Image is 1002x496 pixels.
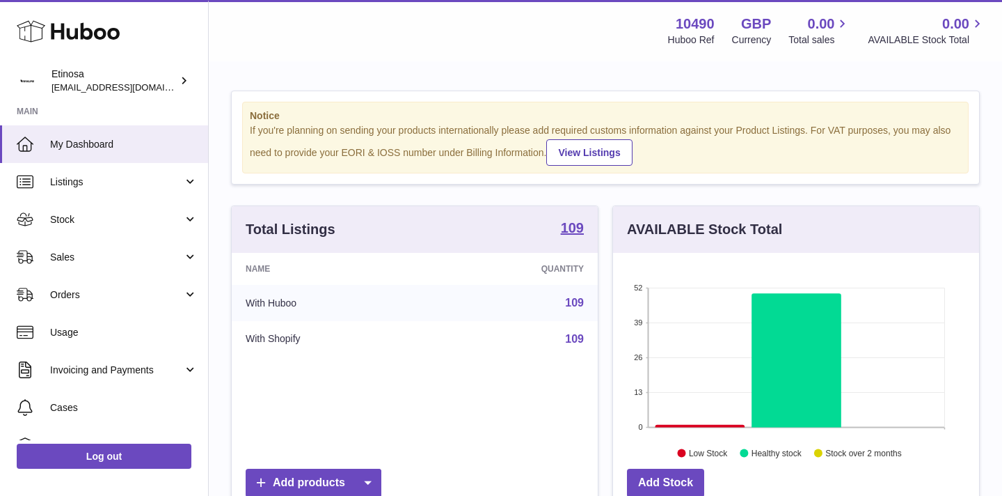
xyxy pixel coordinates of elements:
span: Invoicing and Payments [50,364,183,377]
h3: AVAILABLE Stock Total [627,220,782,239]
span: Total sales [788,33,850,47]
span: My Dashboard [50,138,198,151]
span: Orders [50,288,183,302]
h3: Total Listings [246,220,335,239]
span: Sales [50,251,183,264]
span: [EMAIL_ADDRESS][DOMAIN_NAME] [51,82,205,93]
strong: 109 [561,221,584,235]
div: If you're planning on sending your products internationally please add required customs informati... [250,124,961,166]
img: Wolphuk@gmail.com [17,70,38,91]
span: Stock [50,213,183,226]
th: Name [232,253,429,285]
span: Cases [50,401,198,414]
a: 109 [565,333,584,345]
text: 52 [634,284,642,292]
th: Quantity [429,253,598,285]
text: Healthy stock [751,448,802,458]
text: Low Stock [689,448,728,458]
text: 39 [634,318,642,327]
a: View Listings [546,139,632,166]
text: Stock over 2 months [825,448,901,458]
div: Currency [732,33,772,47]
span: Usage [50,326,198,339]
text: 13 [634,388,642,396]
div: Etinosa [51,68,177,94]
span: Channels [50,439,198,452]
strong: 10490 [676,15,715,33]
strong: Notice [250,109,961,123]
span: 0.00 [808,15,835,33]
span: Listings [50,176,183,189]
span: 0.00 [942,15,969,33]
text: 0 [638,423,642,431]
td: With Huboo [232,285,429,321]
text: 26 [634,353,642,362]
a: 0.00 AVAILABLE Stock Total [868,15,985,47]
a: Log out [17,444,191,469]
a: 0.00 Total sales [788,15,850,47]
td: With Shopify [232,321,429,357]
a: 109 [565,297,584,309]
div: Huboo Ref [668,33,715,47]
span: AVAILABLE Stock Total [868,33,985,47]
a: 109 [561,221,584,238]
strong: GBP [741,15,771,33]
